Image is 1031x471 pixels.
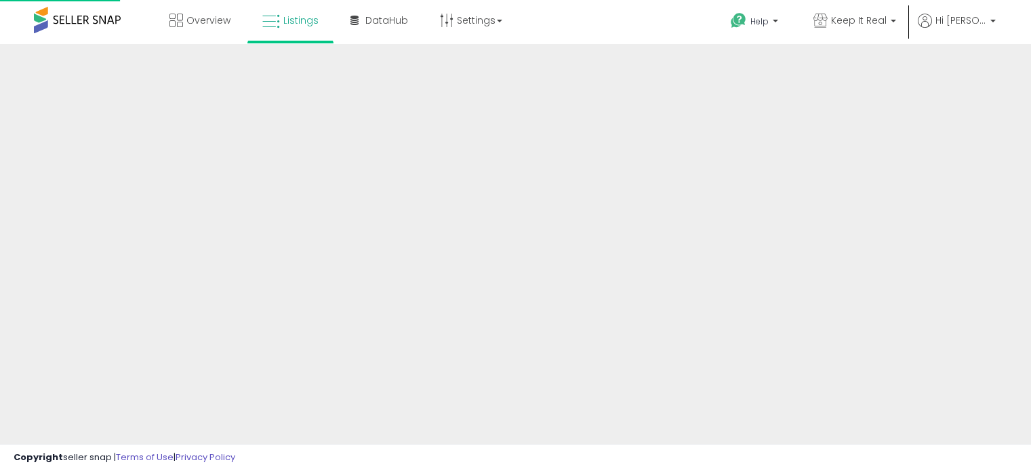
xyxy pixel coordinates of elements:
[720,2,792,44] a: Help
[365,14,408,27] span: DataHub
[935,14,986,27] span: Hi [PERSON_NAME]
[116,451,174,464] a: Terms of Use
[831,14,887,27] span: Keep It Real
[750,16,769,27] span: Help
[730,12,747,29] i: Get Help
[14,451,235,464] div: seller snap | |
[918,14,996,44] a: Hi [PERSON_NAME]
[283,14,319,27] span: Listings
[14,451,63,464] strong: Copyright
[186,14,230,27] span: Overview
[176,451,235,464] a: Privacy Policy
